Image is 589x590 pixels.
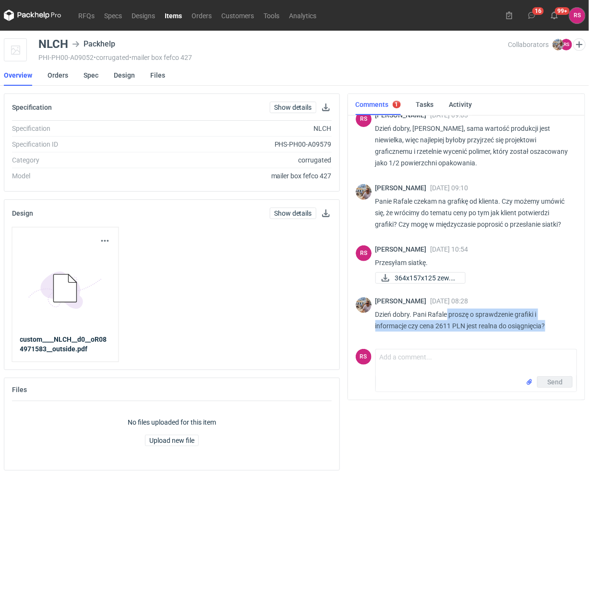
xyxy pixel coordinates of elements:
button: 16 [524,8,540,23]
span: [PERSON_NAME] [375,297,431,305]
figcaption: RS [561,39,572,50]
div: Specification ID [12,139,140,149]
p: Panie Rafale czekam na grafikę od klienta. Czy możemy umówić się, że wrócimy do tematu ceny po ty... [375,196,569,230]
a: Spec [84,65,98,86]
p: Dzień dobry. Pani Rafale proszę o sprawdzenie grafiki i informacje czy cena 2611 PLN jest realna ... [375,309,569,332]
figcaption: RS [356,245,372,261]
span: • mailer box fefco 427 [129,54,192,61]
a: Comments1 [356,94,401,115]
a: Show details [270,102,316,113]
span: • corrugated [94,54,129,61]
button: Download specification [320,102,332,113]
a: Tools [259,10,284,21]
div: Rafał Stani [356,245,372,261]
div: Rafał Stani [356,349,372,365]
div: PHI-PH00-A09052 [38,54,508,61]
div: Rafał Stani [569,8,585,23]
figcaption: RS [356,349,372,365]
button: 99+ [547,8,562,23]
strong: custom____NLCH__d0__oR084971583__outside.pdf [20,336,107,353]
div: mailer box fefco 427 [140,171,331,181]
button: Edit collaborators [573,38,586,51]
a: 364x157x125 zew.pdf [375,272,466,284]
div: 1 [395,101,398,108]
a: Specs [99,10,127,21]
div: Specification [12,124,140,133]
button: Upload new file [145,435,199,446]
a: Orders [187,10,216,21]
a: Items [160,10,187,21]
a: Files [150,65,165,86]
a: Design [114,65,135,86]
img: Michał Palasek [356,297,372,313]
div: Rafał Stani [356,111,372,127]
a: RFQs [73,10,99,21]
span: [PERSON_NAME] [375,184,431,192]
div: PHS-PH00-A09579 [140,139,331,149]
a: Orders [48,65,68,86]
svg: Packhelp Pro [4,10,61,21]
span: 364x157x125 zew.pdf [395,273,457,283]
div: Model [12,171,140,181]
span: Collaborators [508,41,549,48]
a: Overview [4,65,32,86]
p: No files uploaded for this item [128,417,216,427]
span: Send [547,379,563,385]
h2: Specification [12,104,52,111]
div: NLCH [38,38,68,50]
h2: Files [12,386,27,393]
button: Download design [320,208,332,219]
a: Analytics [284,10,321,21]
button: Actions [99,235,110,247]
div: NLCH [140,124,331,133]
a: Customers [216,10,259,21]
div: Packhelp [72,38,115,50]
figcaption: RS [356,111,372,127]
span: [DATE] 09:10 [431,184,469,192]
a: Activity [449,94,472,115]
a: Tasks [416,94,434,115]
div: Category [12,155,140,165]
a: Designs [127,10,160,21]
img: Michał Palasek [356,184,372,200]
a: Show details [270,208,316,219]
p: Dzień dobry, [PERSON_NAME], sama wartość produkcji jest niewielka, więc najlepiej byłoby przyjrze... [375,123,569,169]
a: custom____NLCH__d0__oR084971583__outside.pdf [20,335,111,354]
h2: Design [12,209,33,217]
span: Upload new file [149,437,194,444]
div: corrugated [140,155,331,165]
button: RS [569,8,585,23]
span: [PERSON_NAME] [375,245,431,253]
button: Send [537,376,573,388]
p: Przesyłam siatkę. [375,257,569,268]
span: [DATE] 10:54 [431,245,469,253]
img: Michał Palasek [553,39,564,50]
span: [DATE] 08:28 [431,297,469,305]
